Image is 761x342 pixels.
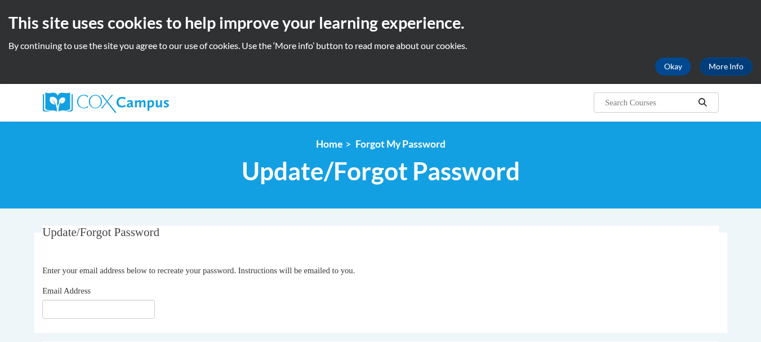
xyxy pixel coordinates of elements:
[604,96,694,109] input: Search Courses
[8,39,753,52] p: By continuing to use the site you agree to our use of cookies. Use the ‘More info’ button to read...
[42,300,155,319] input: Email
[43,92,257,113] a: Cox Campus
[8,11,753,34] h2: This site uses cookies to help improve your learning experience.
[43,92,169,113] img: Cox Campus
[355,138,446,150] span: Forgot My Password
[700,57,753,75] a: More Info
[655,57,691,75] button: Okay
[242,156,520,186] span: Update/Forgot Password
[42,286,91,295] span: Email Address
[316,138,342,150] a: Home
[42,225,159,239] span: Update/Forgot Password
[694,96,711,109] button: Search
[42,266,355,275] span: Enter your email address below to recreate your password. Instructions will be emailed to you.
